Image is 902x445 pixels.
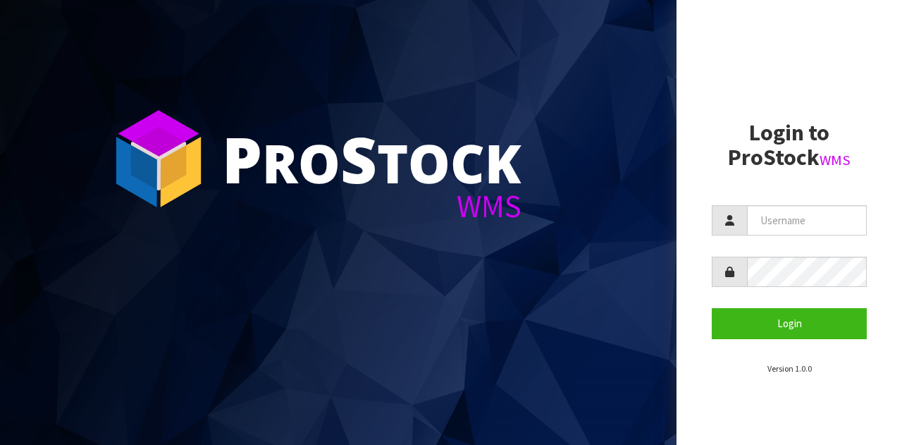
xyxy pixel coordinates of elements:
[222,116,262,202] span: P
[712,121,867,170] h2: Login to ProStock
[747,205,867,236] input: Username
[222,190,521,222] div: WMS
[820,151,851,169] small: WMS
[767,363,812,374] small: Version 1.0.0
[712,308,867,339] button: Login
[106,106,211,212] img: ProStock Cube
[340,116,377,202] span: S
[222,127,521,190] div: ro tock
